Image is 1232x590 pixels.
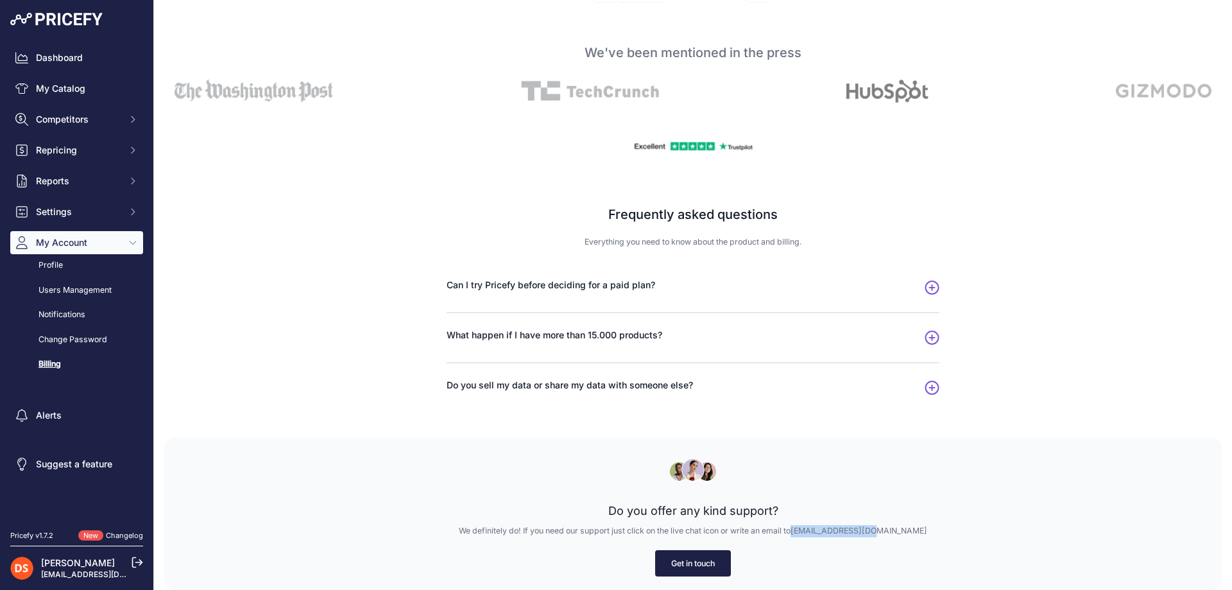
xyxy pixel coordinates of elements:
span: New [78,530,103,541]
a: [PERSON_NAME] [41,557,115,568]
a: [EMAIL_ADDRESS][DOMAIN_NAME] [791,526,927,535]
button: Do you sell my data or share my data with someone else? [447,379,939,397]
img: Alt [846,80,928,103]
a: My Catalog [10,77,143,100]
img: Alt [521,80,659,103]
a: Suggest a feature [10,453,143,476]
nav: Sidebar [10,46,143,515]
a: Get in touch [655,550,731,577]
span: Competitors [36,113,120,126]
button: Repricing [10,139,143,162]
a: Changelog [106,531,143,540]
span: Reports [36,175,120,187]
button: Settings [10,200,143,223]
a: Notifications [10,304,143,326]
button: What happen if I have more than 15.000 products? [447,329,939,347]
p: We've been mentioned in the press [164,44,1222,62]
span: What happen if I have more than 15.000 products? [447,329,662,342]
p: Do you offer any kind support? [185,502,1201,520]
img: Alt [175,80,334,103]
button: Reports [10,169,143,193]
p: Everything you need to know about the product and billing. [303,236,1083,248]
span: Settings [36,205,120,218]
a: Billing [10,353,143,376]
span: Can I try Pricefy before deciding for a paid plan? [447,279,655,291]
a: Dashboard [10,46,143,69]
button: Can I try Pricefy before deciding for a paid plan? [447,279,939,297]
a: [EMAIL_ADDRESS][DOMAIN_NAME] [41,569,175,579]
p: We definitely do! If you need our support just click on the live chat icon or write an email to [185,525,1201,537]
span: My Account [36,236,120,249]
a: Change Password [10,329,143,351]
img: Pricefy Logo [10,13,103,26]
img: Alt [1116,80,1211,103]
h2: Frequently asked questions [303,205,1083,223]
span: Repricing [36,144,120,157]
span: Do you sell my data or share my data with someone else? [447,379,693,392]
a: Profile [10,254,143,277]
button: Competitors [10,108,143,131]
a: Alerts [10,404,143,427]
a: Users Management [10,279,143,302]
button: My Account [10,231,143,254]
div: Pricefy v1.7.2 [10,530,53,541]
